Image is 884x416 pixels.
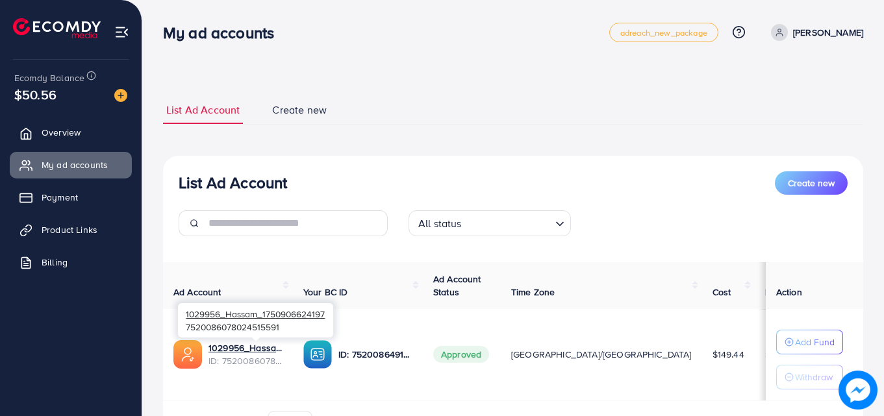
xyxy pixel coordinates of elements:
[713,348,744,361] span: $149.44
[713,286,731,299] span: Cost
[511,348,692,361] span: [GEOGRAPHIC_DATA]/[GEOGRAPHIC_DATA]
[173,340,202,369] img: ic-ads-acc.e4c84228.svg
[433,346,489,363] span: Approved
[114,89,127,102] img: image
[511,286,555,299] span: Time Zone
[839,371,878,410] img: image
[776,286,802,299] span: Action
[42,191,78,204] span: Payment
[620,29,707,37] span: adreach_new_package
[42,223,97,236] span: Product Links
[166,103,240,117] span: List Ad Account
[795,334,835,350] p: Add Fund
[179,173,287,192] h3: List Ad Account
[795,369,833,385] p: Withdraw
[42,158,108,171] span: My ad accounts
[42,126,81,139] span: Overview
[10,217,132,243] a: Product Links
[766,24,863,41] a: [PERSON_NAME]
[338,347,412,362] p: ID: 7520086491469692945
[186,308,325,320] span: 1029956_Hassam_1750906624197
[14,85,57,104] span: $50.56
[10,184,132,210] a: Payment
[10,152,132,178] a: My ad accounts
[13,18,101,38] img: logo
[10,119,132,145] a: Overview
[10,249,132,275] a: Billing
[409,210,571,236] div: Search for option
[609,23,718,42] a: adreach_new_package
[416,214,464,233] span: All status
[303,340,332,369] img: ic-ba-acc.ded83a64.svg
[42,256,68,269] span: Billing
[788,177,835,190] span: Create new
[776,365,843,389] button: Withdraw
[208,341,283,354] a: 1029956_Hassam_1750906624197
[775,171,848,195] button: Create new
[173,286,221,299] span: Ad Account
[303,286,348,299] span: Your BC ID
[793,25,863,40] p: [PERSON_NAME]
[208,354,283,367] span: ID: 7520086078024515591
[433,273,481,299] span: Ad Account Status
[272,103,327,117] span: Create new
[114,25,129,40] img: menu
[466,212,550,233] input: Search for option
[776,330,843,354] button: Add Fund
[178,303,333,337] div: 7520086078024515591
[163,23,284,42] h3: My ad accounts
[14,71,84,84] span: Ecomdy Balance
